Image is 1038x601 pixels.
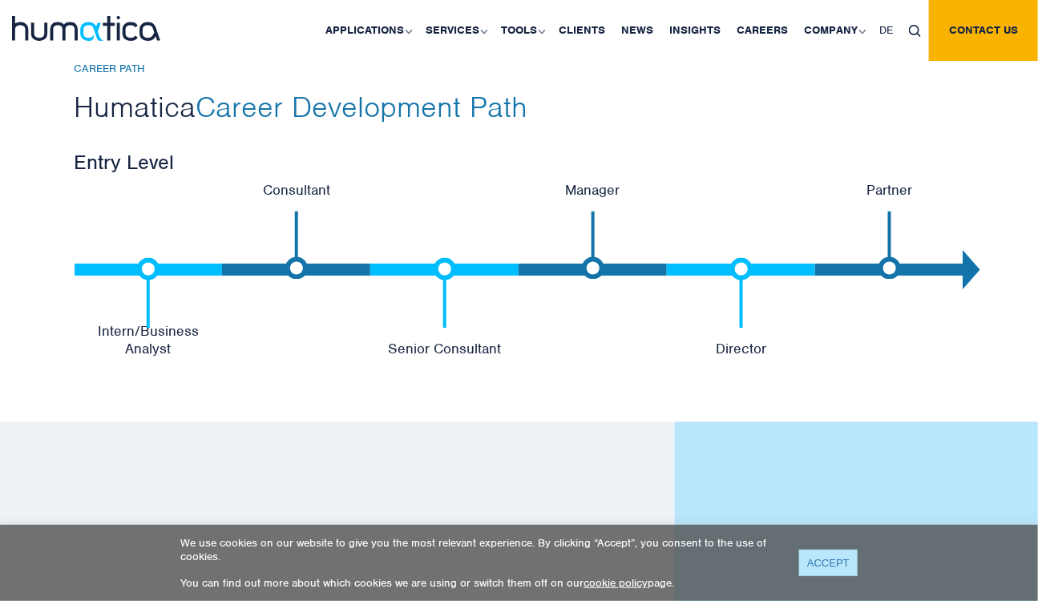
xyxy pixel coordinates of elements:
img: Polygon [963,250,980,290]
h6: CAREER PATH [75,63,964,77]
a: ACCEPT [799,550,858,576]
img: b_line2 [878,212,901,280]
p: Manager [519,182,667,200]
p: You can find out more about which cookies we are using or switch them off on our page. [180,576,779,590]
h3: Entry Level [75,150,964,175]
span: Career Development Path [196,89,528,126]
img: b_line [434,258,456,328]
p: Intern/Business Analyst [75,323,223,358]
h2: Humatica [75,89,964,126]
img: search_icon [909,25,921,37]
p: Director [667,341,815,358]
img: b_line2 [582,212,604,280]
p: We use cookies on our website to give you the most relevant experience. By clicking “Accept”, you... [180,536,779,563]
a: cookie policy [584,576,648,590]
img: b_line2 [285,212,308,280]
img: b_line [137,258,160,328]
img: b_line [730,258,753,328]
span: DE [879,23,893,37]
p: Consultant [222,182,370,200]
p: Partner [815,182,963,200]
p: Senior Consultant [370,341,519,358]
img: logo [12,16,160,41]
